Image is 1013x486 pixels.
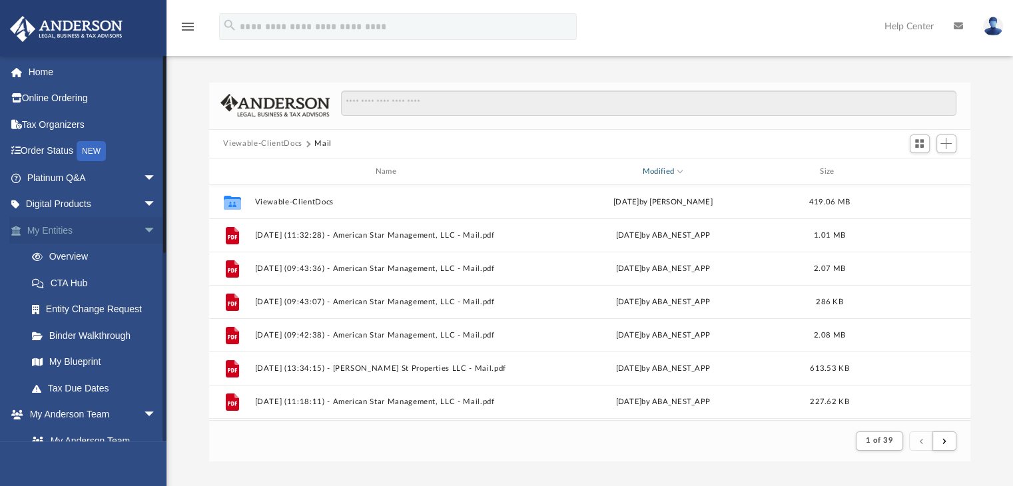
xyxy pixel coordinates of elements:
a: Binder Walkthrough [19,322,176,349]
input: Search files and folders [341,91,956,116]
span: 1 of 39 [866,437,893,444]
div: id [862,166,955,178]
img: Anderson Advisors Platinum Portal [6,16,127,42]
a: Tax Organizers [9,111,176,138]
div: [DATE] by ABA_NEST_APP [529,263,797,275]
a: My Anderson Team [19,427,163,454]
div: [DATE] by ABA_NEST_APP [529,296,797,308]
i: search [222,18,237,33]
button: [DATE] (09:42:38) - American Star Management, LLC - Mail.pdf [254,331,523,340]
a: Tax Due Dates [19,375,176,401]
span: arrow_drop_down [143,191,170,218]
div: [DATE] by [PERSON_NAME] [529,196,797,208]
a: CTA Hub [19,270,176,296]
button: Viewable-ClientDocs [223,138,302,150]
span: arrow_drop_down [143,164,170,192]
div: NEW [77,141,106,161]
img: User Pic [983,17,1003,36]
button: [DATE] (11:18:11) - American Star Management, LLC - Mail.pdf [254,397,523,406]
a: My Blueprint [19,349,170,375]
span: arrow_drop_down [143,217,170,244]
button: [DATE] (13:34:15) - [PERSON_NAME] St Properties LLC - Mail.pdf [254,364,523,373]
button: Viewable-ClientDocs [254,198,523,206]
a: Order StatusNEW [9,138,176,165]
button: Add [936,134,956,153]
button: Switch to Grid View [910,134,930,153]
span: 286 KB [816,298,843,306]
button: [DATE] (11:32:28) - American Star Management, LLC - Mail.pdf [254,231,523,240]
a: Platinum Q&Aarrow_drop_down [9,164,176,191]
span: 2.07 MB [814,265,845,272]
a: Home [9,59,176,85]
a: My Entitiesarrow_drop_down [9,217,176,244]
span: 613.53 KB [810,365,848,372]
a: My Anderson Teamarrow_drop_down [9,401,170,428]
span: 419.06 MB [809,198,849,206]
div: Size [803,166,856,178]
div: Modified [528,166,797,178]
a: Overview [19,244,176,270]
button: Mail [314,138,332,150]
button: 1 of 39 [856,431,903,450]
div: Name [254,166,522,178]
span: 227.62 KB [810,398,848,405]
a: Online Ordering [9,85,176,112]
div: grid [209,185,971,420]
i: menu [180,19,196,35]
a: Digital Productsarrow_drop_down [9,191,176,218]
div: [DATE] by ABA_NEST_APP [529,330,797,342]
div: [DATE] by ABA_NEST_APP [529,363,797,375]
button: [DATE] (09:43:36) - American Star Management, LLC - Mail.pdf [254,264,523,273]
div: [DATE] by ABA_NEST_APP [529,230,797,242]
button: [DATE] (09:43:07) - American Star Management, LLC - Mail.pdf [254,298,523,306]
div: [DATE] by ABA_NEST_APP [529,396,797,408]
a: menu [180,25,196,35]
span: arrow_drop_down [143,401,170,429]
span: 1.01 MB [814,232,845,239]
div: id [214,166,248,178]
span: 2.08 MB [814,332,845,339]
a: Entity Change Request [19,296,176,323]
